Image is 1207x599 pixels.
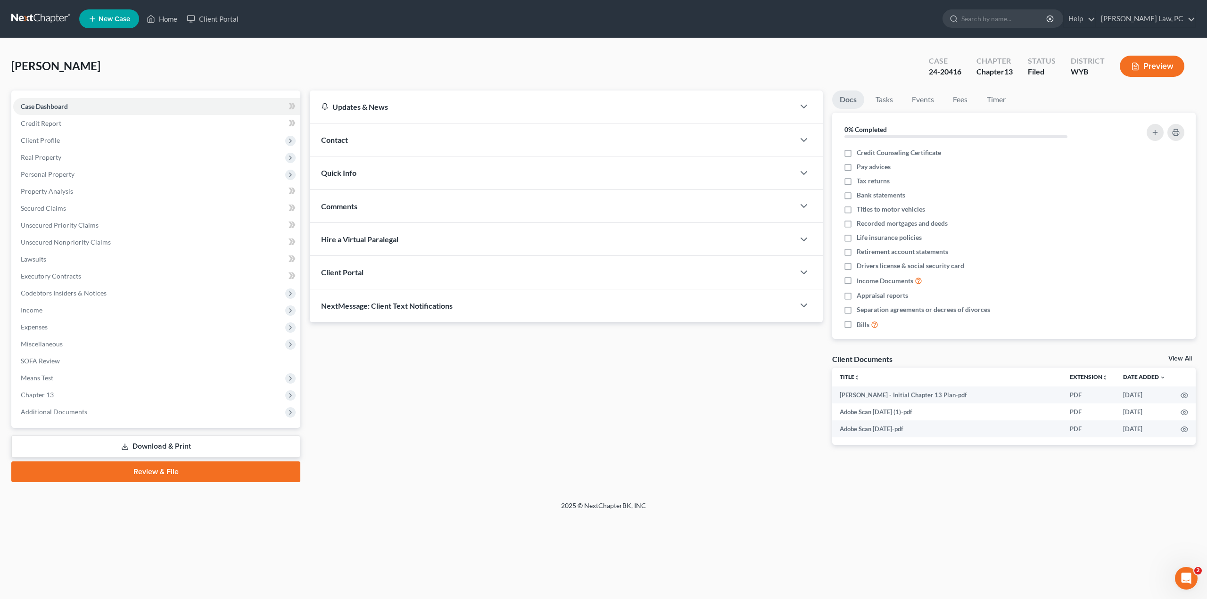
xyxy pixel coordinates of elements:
[21,289,107,297] span: Codebtors Insiders & Notices
[832,420,1062,437] td: Adobe Scan [DATE]-pdf
[13,353,300,369] a: SOFA Review
[929,66,961,77] div: 24-20416
[1116,420,1173,437] td: [DATE]
[857,305,990,314] span: Separation agreements or decrees of divorces
[840,373,860,380] a: Titleunfold_more
[1175,567,1198,590] iframe: Intercom live chat
[13,217,300,234] a: Unsecured Priority Claims
[21,204,66,212] span: Secured Claims
[1168,355,1192,362] a: View All
[854,375,860,380] i: unfold_more
[182,10,243,27] a: Client Portal
[21,323,48,331] span: Expenses
[1096,10,1195,27] a: [PERSON_NAME] Law, PC
[868,90,901,109] a: Tasks
[1062,386,1116,403] td: PDF
[21,306,42,314] span: Income
[1062,403,1116,420] td: PDF
[857,219,948,228] span: Recorded mortgages and deeds
[11,59,100,73] span: [PERSON_NAME]
[857,247,948,256] span: Retirement account statements
[1102,375,1108,380] i: unfold_more
[979,90,1013,109] a: Timer
[21,391,54,399] span: Chapter 13
[21,136,60,144] span: Client Profile
[11,435,300,458] a: Download & Print
[13,183,300,200] a: Property Analysis
[21,221,99,229] span: Unsecured Priority Claims
[1028,56,1056,66] div: Status
[1194,567,1202,574] span: 2
[21,187,73,195] span: Property Analysis
[1071,56,1105,66] div: District
[21,102,68,110] span: Case Dashboard
[844,125,887,133] strong: 0% Completed
[857,261,964,271] span: Drivers license & social security card
[321,268,364,277] span: Client Portal
[857,176,890,186] span: Tax returns
[832,403,1062,420] td: Adobe Scan [DATE] (1)-pdf
[21,340,63,348] span: Miscellaneous
[904,90,942,109] a: Events
[1120,56,1184,77] button: Preview
[21,119,61,127] span: Credit Report
[832,386,1062,403] td: [PERSON_NAME] - Initial Chapter 13 Plan-pdf
[13,200,300,217] a: Secured Claims
[13,115,300,132] a: Credit Report
[99,16,130,23] span: New Case
[1160,375,1166,380] i: expand_more
[321,135,348,144] span: Contact
[1116,403,1173,420] td: [DATE]
[13,234,300,251] a: Unsecured Nonpriority Claims
[832,90,864,109] a: Docs
[335,501,872,518] div: 2025 © NextChapterBK, INC
[857,233,922,242] span: Life insurance policies
[21,408,87,416] span: Additional Documents
[857,162,891,172] span: Pay advices
[857,190,905,200] span: Bank statements
[1028,66,1056,77] div: Filed
[961,10,1048,27] input: Search by name...
[976,56,1013,66] div: Chapter
[857,276,913,286] span: Income Documents
[21,357,60,365] span: SOFA Review
[21,272,81,280] span: Executory Contracts
[1116,386,1173,403] td: [DATE]
[1064,10,1095,27] a: Help
[21,238,111,246] span: Unsecured Nonpriority Claims
[11,461,300,482] a: Review & File
[21,255,46,263] span: Lawsuits
[857,148,941,157] span: Credit Counseling Certificate
[321,301,453,310] span: NextMessage: Client Text Notifications
[13,98,300,115] a: Case Dashboard
[1071,66,1105,77] div: WYB
[13,268,300,285] a: Executory Contracts
[321,102,783,112] div: Updates & News
[929,56,961,66] div: Case
[321,202,357,211] span: Comments
[1004,67,1013,76] span: 13
[976,66,1013,77] div: Chapter
[857,320,869,329] span: Bills
[857,291,908,300] span: Appraisal reports
[142,10,182,27] a: Home
[13,251,300,268] a: Lawsuits
[832,354,893,364] div: Client Documents
[945,90,976,109] a: Fees
[321,168,356,177] span: Quick Info
[1062,420,1116,437] td: PDF
[1070,373,1108,380] a: Extensionunfold_more
[857,205,925,214] span: Titles to motor vehicles
[321,235,398,244] span: Hire a Virtual Paralegal
[1123,373,1166,380] a: Date Added expand_more
[21,374,53,382] span: Means Test
[21,153,61,161] span: Real Property
[21,170,74,178] span: Personal Property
